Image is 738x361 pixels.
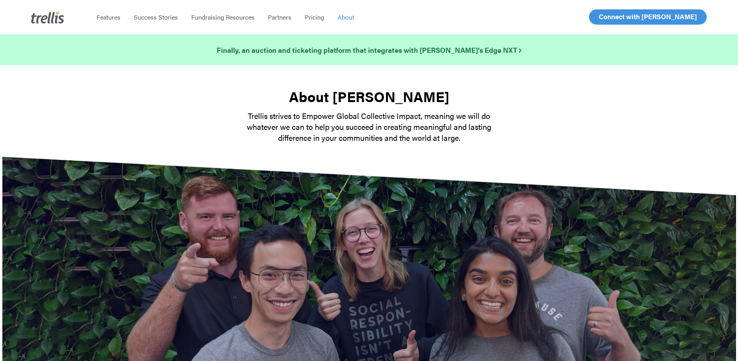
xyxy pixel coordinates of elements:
strong: About [PERSON_NAME] [289,86,449,106]
a: Partners [261,13,298,21]
strong: Finally, an auction and ticketing platform that integrates with [PERSON_NAME]’s Edge NXT [217,45,521,55]
p: Trellis strives to Empower Global Collective Impact, meaning we will do whatever we can to help y... [232,110,506,143]
a: Pricing [298,13,331,21]
a: About [331,13,361,21]
a: Features [90,13,127,21]
img: Trellis [31,11,64,23]
span: Features [97,13,120,22]
span: About [338,13,354,22]
span: Partners [268,13,291,22]
span: Pricing [305,13,324,22]
a: Fundraising Resources [185,13,261,21]
span: Fundraising Resources [191,13,255,22]
a: Connect with [PERSON_NAME] [589,9,707,25]
a: Finally, an auction and ticketing platform that integrates with [PERSON_NAME]’s Edge NXT [217,45,521,56]
span: Success Stories [134,13,178,22]
a: Success Stories [127,13,185,21]
span: Connect with [PERSON_NAME] [599,12,697,21]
